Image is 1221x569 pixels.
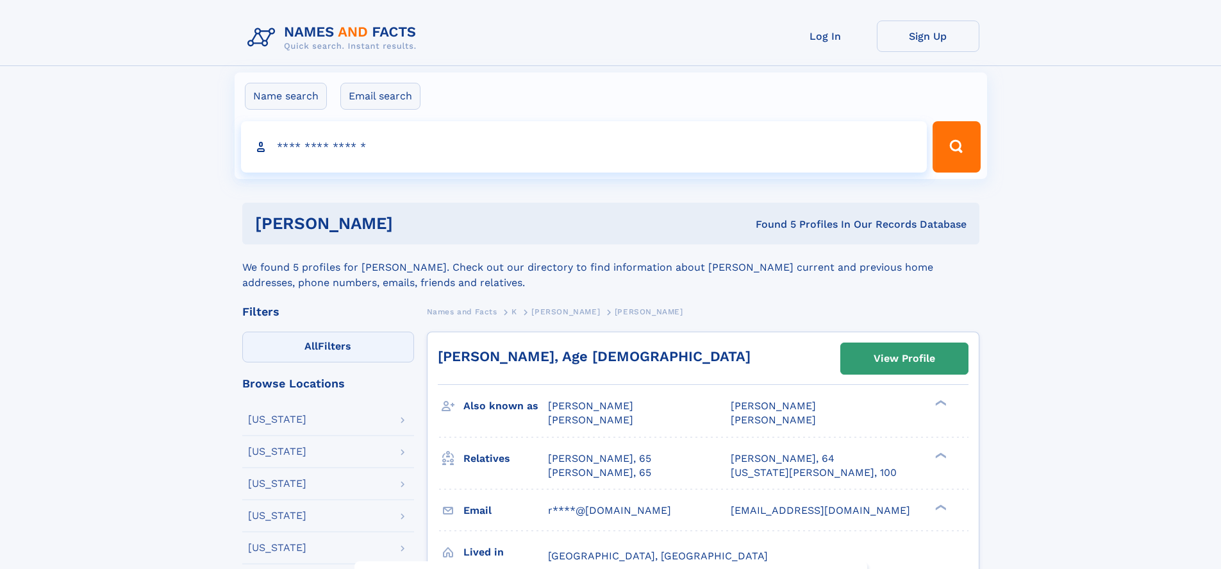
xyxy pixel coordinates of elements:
a: [US_STATE][PERSON_NAME], 100 [731,466,897,480]
span: All [304,340,318,352]
h3: Also known as [463,395,548,417]
input: search input [241,121,927,173]
div: View Profile [874,344,935,373]
div: [US_STATE] [248,414,306,425]
span: [PERSON_NAME] [548,414,633,426]
span: [EMAIL_ADDRESS][DOMAIN_NAME] [731,504,910,516]
span: [PERSON_NAME] [531,307,600,316]
a: [PERSON_NAME], 65 [548,452,651,466]
a: View Profile [841,343,968,374]
a: Names and Facts [427,303,497,319]
h3: Email [463,500,548,522]
div: [US_STATE] [248,446,306,457]
span: [PERSON_NAME] [615,307,683,316]
span: [GEOGRAPHIC_DATA], [GEOGRAPHIC_DATA] [548,550,768,562]
span: [PERSON_NAME] [731,400,816,412]
a: [PERSON_NAME] [531,303,600,319]
div: We found 5 profiles for [PERSON_NAME]. Check out our directory to find information about [PERSON_... [242,244,979,291]
button: Search Button [933,121,980,173]
label: Filters [242,332,414,362]
div: ❯ [932,451,947,459]
a: [PERSON_NAME], 65 [548,466,651,480]
h3: Relatives [463,448,548,470]
label: Name search [245,83,327,110]
a: [PERSON_NAME], Age [DEMOGRAPHIC_DATA] [438,348,751,364]
img: Logo Names and Facts [242,21,427,55]
span: [PERSON_NAME] [731,414,816,426]
div: ❯ [932,503,947,511]
h1: [PERSON_NAME] [255,216,574,232]
div: Filters [242,306,414,318]
a: K [511,303,517,319]
a: [PERSON_NAME], 64 [731,452,835,466]
div: Browse Locations [242,378,414,389]
h3: Lived in [463,541,548,563]
div: [US_STATE] [248,543,306,553]
label: Email search [340,83,420,110]
div: [US_STATE] [248,511,306,521]
span: [PERSON_NAME] [548,400,633,412]
div: [US_STATE] [248,479,306,489]
div: Found 5 Profiles In Our Records Database [574,217,967,232]
span: K [511,307,517,316]
a: Log In [774,21,877,52]
div: ❯ [932,399,947,407]
a: Sign Up [877,21,979,52]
